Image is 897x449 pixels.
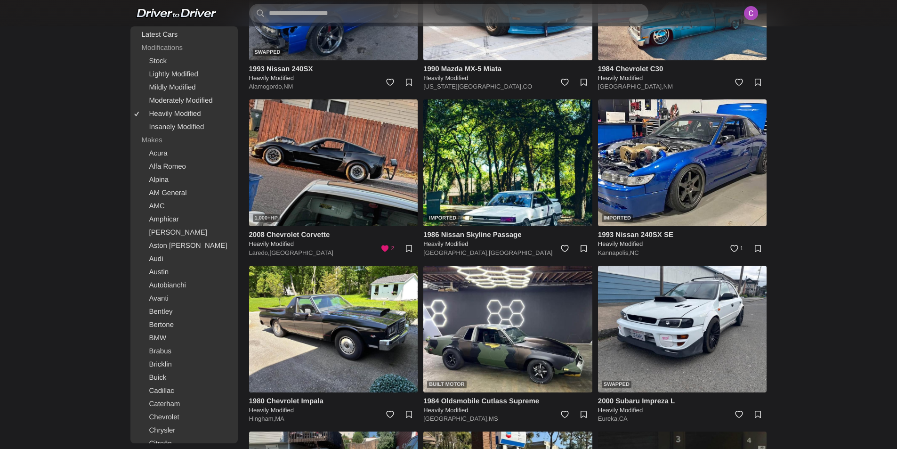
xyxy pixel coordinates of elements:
[132,147,236,160] a: Acura
[427,214,458,222] div: Imported
[598,83,663,90] a: [GEOGRAPHIC_DATA],
[132,266,236,279] a: Austin
[132,28,236,41] a: Latest Cars
[423,266,592,392] a: Built Motor
[598,99,767,226] a: Imported
[630,249,639,256] a: NC
[132,94,236,107] a: Moderately Modified
[598,64,767,82] a: 1984 Chevrolet C30 Heavily Modified
[598,396,767,406] h4: 2000 Subaru Impreza L
[423,415,489,422] a: [GEOGRAPHIC_DATA],
[132,292,236,305] a: Avanti
[423,396,592,406] h4: 1984 Oldsmobile Cutlass Supreme
[132,318,236,332] a: Bertone
[132,121,236,134] a: Insanely Modified
[249,99,418,226] img: 2008 Chevrolet Corvette for sale
[249,64,418,82] a: 1993 Nissan 240SX Heavily Modified
[132,411,236,424] a: Chevrolet
[249,249,270,256] a: Laredo,
[602,381,631,388] div: Swapped
[423,64,592,82] a: 1990 Mazda MX-5 Miata Heavily Modified
[598,266,767,392] a: Swapped
[253,214,280,222] div: 1,000+hp
[132,398,236,411] a: Caterham
[132,213,236,226] a: Amphicar
[132,68,236,81] a: Lightly Modified
[249,240,418,248] h5: Heavily Modified
[725,240,746,261] a: 1
[423,64,592,74] h4: 1990 Mazda MX-5 Miata
[249,396,418,406] h4: 1980 Chevrolet Impala
[598,406,767,415] h5: Heavily Modified
[132,107,236,121] a: Heavily Modified
[598,249,630,256] a: Kannapolis,
[423,230,592,248] a: 1986 Nissan Skyline Passage Heavily Modified
[423,99,592,226] a: Imported
[132,279,236,292] a: Autobianchi
[598,99,767,226] img: 1993 Nissan 240SX SE for sale
[249,230,418,240] h4: 2008 Chevrolet Corvette
[132,253,236,266] a: Audi
[249,74,418,82] h5: Heavily Modified
[598,266,767,392] img: 2000 Subaru Impreza L for sale
[132,384,236,398] a: Cadillac
[249,99,418,226] a: 1,000+hp
[253,49,283,56] div: Swapped
[598,240,767,248] h5: Heavily Modified
[598,415,619,422] a: Eureka,
[423,396,592,415] a: 1984 Oldsmobile Cutlass Supreme Heavily Modified
[423,83,523,90] a: [US_STATE][GEOGRAPHIC_DATA],
[132,200,236,213] a: AMC
[423,74,592,82] h5: Heavily Modified
[741,3,761,24] img: ACg8ocKNE6bt2KoK434HMILEWQ8QEBmHIu4ytgygTLpjxaDd9s0Uqw=s96-c
[423,406,592,415] h5: Heavily Modified
[598,64,767,74] h4: 1984 Chevrolet C30
[270,249,333,256] a: [GEOGRAPHIC_DATA]
[132,160,236,173] a: Alfa Romeo
[132,55,236,68] a: Stock
[423,230,592,240] h4: 1986 Nissan Skyline Passage
[523,83,533,90] a: CO
[249,230,418,248] a: 2008 Chevrolet Corvette Heavily Modified
[132,41,236,55] div: Modifications
[132,239,236,253] a: Aston [PERSON_NAME]
[132,332,236,345] a: BMW
[598,230,767,248] a: 1993 Nissan 240SX SE Heavily Modified
[598,230,767,240] h4: 1993 Nissan 240SX SE
[602,214,633,222] div: Imported
[132,305,236,318] a: Bentley
[598,74,767,82] h5: Heavily Modified
[249,396,418,415] a: 1980 Chevrolet Impala Heavily Modified
[423,266,592,392] img: 1984 Oldsmobile Cutlass Supreme for sale
[598,396,767,415] a: 2000 Subaru Impreza L Heavily Modified
[132,134,236,147] div: Makes
[489,415,498,422] a: MS
[663,83,673,90] a: NM
[249,64,418,74] h4: 1993 Nissan 240SX
[249,266,418,392] img: 1980 Chevrolet Impala for sale
[283,83,293,90] a: NM
[132,345,236,358] a: Brabus
[249,415,275,422] a: Hingham,
[249,406,418,415] h5: Heavily Modified
[423,240,592,248] h5: Heavily Modified
[132,81,236,94] a: Mildly Modified
[275,415,284,422] a: MA
[619,415,628,422] a: CA
[132,358,236,371] a: Bricklin
[132,173,236,187] a: Alpina
[132,371,236,384] a: Buick
[249,83,284,90] a: Alamogordo,
[489,249,552,256] a: [GEOGRAPHIC_DATA]
[132,424,236,437] a: Chrysler
[132,187,236,200] a: AM General
[132,226,236,239] a: [PERSON_NAME]
[423,249,489,256] a: [GEOGRAPHIC_DATA],
[427,381,466,388] div: Built Motor
[423,99,592,226] img: 1986 Nissan Skyline Passage for sale
[376,240,397,261] a: 2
